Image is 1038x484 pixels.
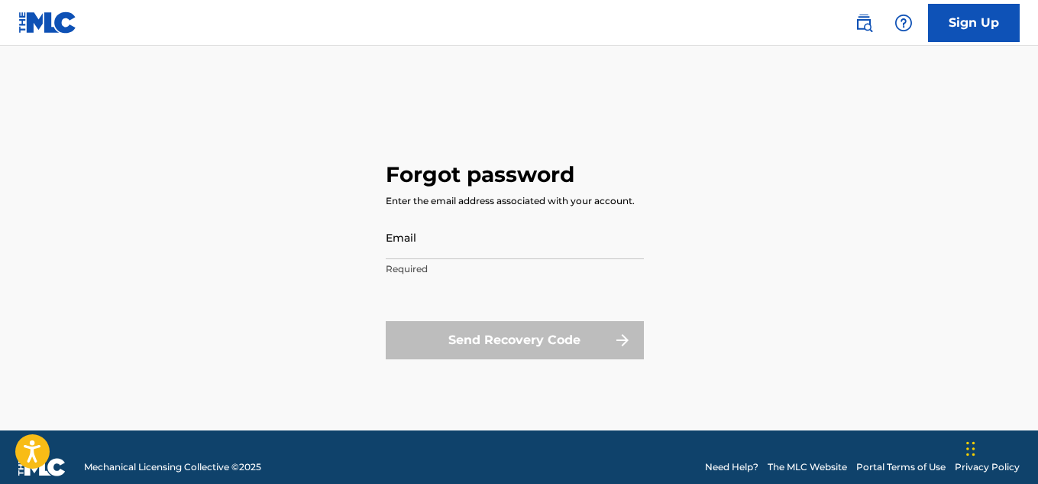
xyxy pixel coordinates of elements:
[705,460,758,474] a: Need Help?
[894,14,913,32] img: help
[768,460,847,474] a: The MLC Website
[18,458,66,476] img: logo
[849,8,879,38] a: Public Search
[386,194,635,208] div: Enter the email address associated with your account.
[928,4,1020,42] a: Sign Up
[386,262,644,276] p: Required
[955,460,1020,474] a: Privacy Policy
[888,8,919,38] div: Help
[966,426,975,472] div: Drag
[856,460,946,474] a: Portal Terms of Use
[386,161,574,188] h3: Forgot password
[962,411,1038,484] iframe: Chat Widget
[84,460,261,474] span: Mechanical Licensing Collective © 2025
[855,14,873,32] img: search
[18,11,77,34] img: MLC Logo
